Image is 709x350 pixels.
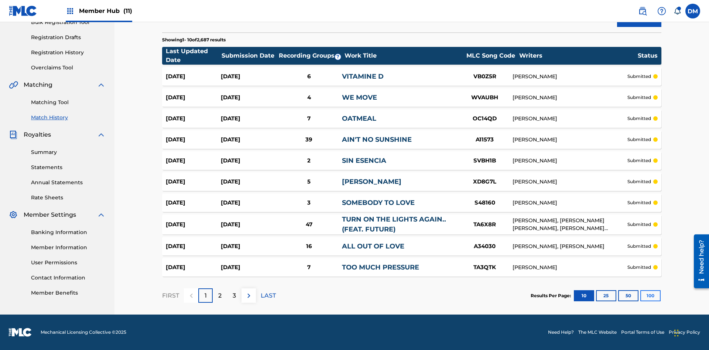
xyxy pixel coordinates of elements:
[688,231,709,292] iframe: Resource Center
[166,199,221,207] div: [DATE]
[627,73,651,80] p: submitted
[41,329,126,336] span: Mechanical Licensing Collective © 2025
[457,220,513,229] div: TA6X8R
[674,7,681,15] div: Notifications
[513,264,627,271] div: [PERSON_NAME]
[457,135,513,144] div: A11573
[97,130,106,139] img: expand
[672,315,709,350] iframe: Chat Widget
[24,130,51,139] span: Royalties
[31,229,106,236] a: Banking Information
[9,210,18,219] img: Member Settings
[638,51,658,60] div: Status
[66,7,75,16] img: Top Rightsholders
[218,291,222,300] p: 2
[513,73,627,80] div: [PERSON_NAME]
[166,93,221,102] div: [DATE]
[162,291,179,300] p: FIRST
[513,115,627,123] div: [PERSON_NAME]
[9,130,18,139] img: Royalties
[31,114,106,121] a: Match History
[31,64,106,72] a: Overclaims Tool
[513,178,627,186] div: [PERSON_NAME]
[97,80,106,89] img: expand
[685,4,700,18] div: User Menu
[166,114,221,123] div: [DATE]
[276,220,342,229] div: 47
[276,242,342,251] div: 16
[342,93,377,102] a: WE MOVE
[162,37,226,43] p: Showing 1 - 10 of 2,687 results
[9,6,37,16] img: MLC Logo
[513,217,627,232] div: [PERSON_NAME], [PERSON_NAME] [PERSON_NAME], [PERSON_NAME] [PERSON_NAME], [PERSON_NAME], [PERSON_N...
[221,263,276,272] div: [DATE]
[621,329,664,336] a: Portal Terms of Use
[276,178,342,186] div: 5
[24,80,52,89] span: Matching
[276,157,342,165] div: 2
[574,290,594,301] button: 10
[342,114,376,123] a: OATMEAL
[578,329,617,336] a: The MLC Website
[166,178,221,186] div: [DATE]
[342,72,384,80] a: VITAMINE D
[79,7,132,15] span: Member Hub
[513,199,627,207] div: [PERSON_NAME]
[31,18,106,26] a: Bulk Registration Tool
[221,199,276,207] div: [DATE]
[513,157,627,165] div: [PERSON_NAME]
[457,242,513,251] div: A34030
[31,274,106,282] a: Contact Information
[222,51,277,60] div: Submission Date
[31,148,106,156] a: Summary
[627,243,651,250] p: submitted
[9,80,18,89] img: Matching
[31,164,106,171] a: Statements
[166,47,221,65] div: Last Updated Date
[342,242,404,250] a: ALL OUT OF LOVE
[31,99,106,106] a: Matching Tool
[669,329,700,336] a: Privacy Policy
[221,242,276,251] div: [DATE]
[627,136,651,143] p: submitted
[97,210,106,219] img: expand
[513,94,627,102] div: [PERSON_NAME]
[457,114,513,123] div: OC14QD
[31,179,106,186] a: Annual Statements
[31,34,106,41] a: Registration Drafts
[513,243,627,250] div: [PERSON_NAME], [PERSON_NAME]
[221,135,276,144] div: [DATE]
[166,135,221,144] div: [DATE]
[166,220,221,229] div: [DATE]
[457,263,513,272] div: TA3QTK
[627,94,651,101] p: submitted
[531,292,573,299] p: Results Per Page:
[9,328,32,337] img: logo
[342,135,412,144] a: AIN'T NO SUNSHINE
[278,51,344,60] div: Recording Groups
[31,244,106,251] a: Member Information
[627,178,651,185] p: submitted
[221,72,276,81] div: [DATE]
[627,115,651,122] p: submitted
[342,215,446,233] a: TURN ON THE LIGHTS AGAIN.. (FEAT. FUTURE)
[654,4,669,18] div: Help
[335,54,341,60] span: ?
[166,242,221,251] div: [DATE]
[205,291,207,300] p: 1
[345,51,463,60] div: Work Title
[627,157,651,164] p: submitted
[463,51,518,60] div: MLC Song Code
[627,199,651,206] p: submitted
[627,221,651,228] p: submitted
[166,72,221,81] div: [DATE]
[221,178,276,186] div: [DATE]
[276,263,342,272] div: 7
[457,157,513,165] div: SVBH1B
[31,259,106,267] a: User Permissions
[674,322,679,344] div: Drag
[627,264,651,271] p: submitted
